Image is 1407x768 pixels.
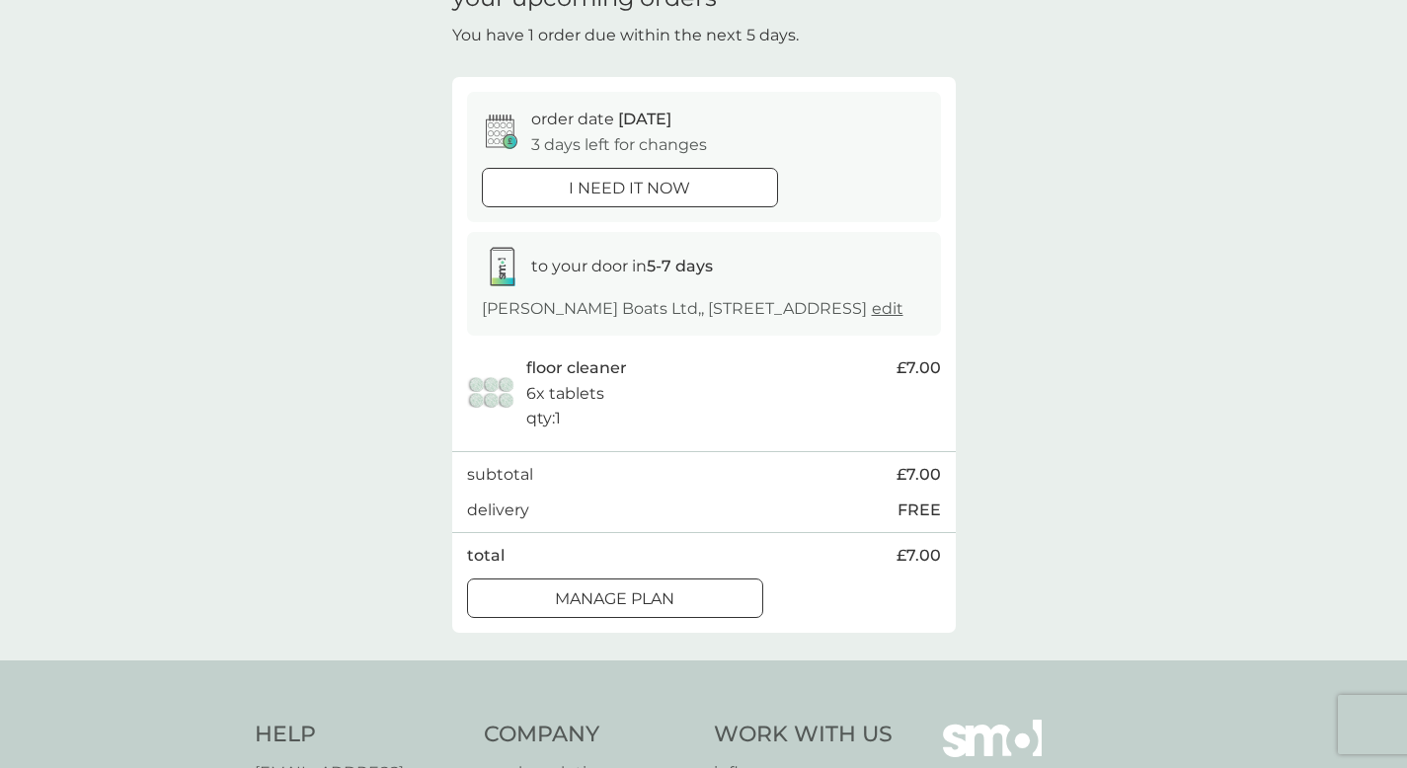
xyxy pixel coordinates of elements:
[467,462,533,488] p: subtotal
[872,299,903,318] a: edit
[526,355,627,381] p: floor cleaner
[897,462,941,488] span: £7.00
[482,296,903,322] p: [PERSON_NAME] Boats Ltd,, [STREET_ADDRESS]
[467,543,505,569] p: total
[531,107,671,132] p: order date
[714,720,893,750] h4: Work With Us
[555,586,674,612] p: Manage plan
[897,355,941,381] span: £7.00
[618,110,671,128] span: [DATE]
[482,168,778,207] button: i need it now
[255,720,465,750] h4: Help
[526,406,561,431] p: qty : 1
[647,257,713,275] strong: 5-7 days
[526,381,604,407] p: 6x tablets
[531,257,713,275] span: to your door in
[569,176,690,201] p: i need it now
[467,498,529,523] p: delivery
[452,23,799,48] p: You have 1 order due within the next 5 days.
[898,498,941,523] p: FREE
[467,578,763,618] button: Manage plan
[531,132,707,158] p: 3 days left for changes
[484,720,694,750] h4: Company
[897,543,941,569] span: £7.00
